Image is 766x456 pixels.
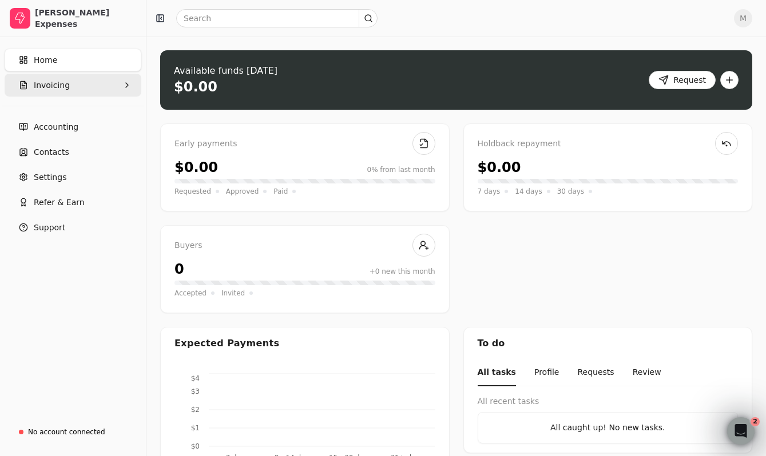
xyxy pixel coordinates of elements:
[191,424,200,432] tspan: $1
[34,54,57,66] span: Home
[734,9,752,27] button: M
[5,141,141,163] a: Contacts
[534,359,559,386] button: Profile
[174,239,435,252] div: Buyers
[191,442,200,450] tspan: $0
[191,406,200,414] tspan: $2
[273,186,288,197] span: Paid
[174,287,207,299] span: Accepted
[751,417,760,426] span: 2
[174,157,218,178] div: $0.00
[5,49,141,71] a: Home
[5,74,141,97] button: Invoicing
[464,327,752,359] div: To do
[478,359,516,386] button: All tasks
[487,422,729,434] div: All caught up! No new tasks.
[174,78,217,96] div: $0.00
[174,337,279,350] div: Expected Payments
[478,138,739,150] div: Holdback repayment
[174,259,184,279] div: 0
[727,417,755,445] iframe: Intercom live chat
[370,266,435,277] div: +0 new this month
[5,166,141,189] a: Settings
[5,216,141,239] button: Support
[176,9,378,27] input: Search
[34,121,78,133] span: Accounting
[34,222,65,234] span: Support
[515,186,542,197] span: 14 days
[191,374,200,382] tspan: $4
[28,427,105,437] div: No account connected
[577,359,614,386] button: Requests
[478,186,501,197] span: 7 days
[35,7,136,30] div: [PERSON_NAME] Expenses
[478,157,521,178] div: $0.00
[367,165,435,175] div: 0% from last month
[34,197,85,209] span: Refer & Earn
[34,171,66,183] span: Settings
[174,64,277,78] div: Available funds [DATE]
[34,146,69,158] span: Contacts
[633,359,661,386] button: Review
[34,79,70,91] span: Invoicing
[226,186,259,197] span: Approved
[174,186,211,197] span: Requested
[5,422,141,442] a: No account connected
[5,191,141,214] button: Refer & Earn
[221,287,245,299] span: Invited
[191,387,200,395] tspan: $3
[478,395,739,407] div: All recent tasks
[174,138,435,150] div: Early payments
[649,71,716,89] button: Request
[5,115,141,138] a: Accounting
[557,186,584,197] span: 30 days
